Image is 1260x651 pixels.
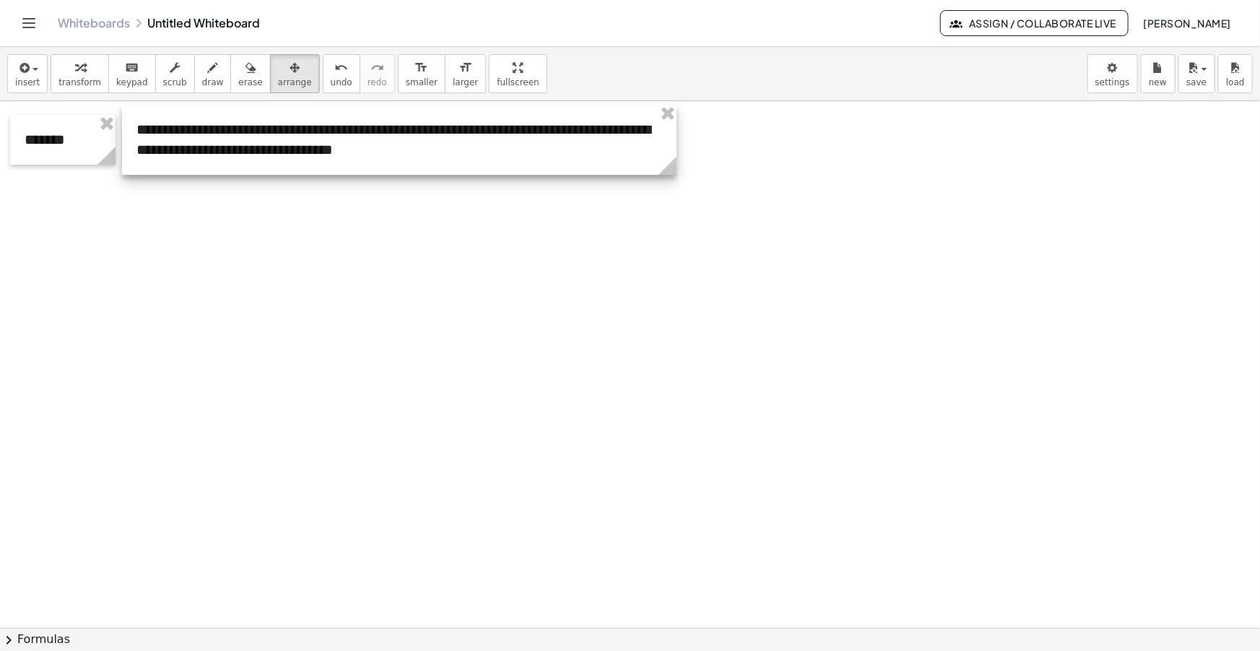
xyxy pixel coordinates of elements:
span: transform [58,77,101,87]
button: insert [7,54,48,93]
span: fullscreen [497,77,539,87]
span: [PERSON_NAME] [1143,17,1231,30]
span: arrange [278,77,312,87]
button: settings [1087,54,1138,93]
button: redoredo [360,54,395,93]
button: transform [51,54,109,93]
span: save [1186,77,1207,87]
span: redo [368,77,387,87]
button: format_sizesmaller [398,54,446,93]
span: scrub [163,77,187,87]
button: format_sizelarger [445,54,486,93]
button: undoundo [323,54,360,93]
a: Whiteboards [58,16,130,30]
span: load [1226,77,1245,87]
span: draw [202,77,224,87]
button: new [1141,54,1176,93]
span: undo [331,77,352,87]
button: [PERSON_NAME] [1131,10,1243,36]
span: smaller [406,77,438,87]
button: arrange [270,54,320,93]
span: keypad [116,77,148,87]
button: keyboardkeypad [108,54,156,93]
span: larger [453,77,478,87]
button: scrub [155,54,195,93]
span: new [1149,77,1167,87]
button: load [1218,54,1253,93]
i: keyboard [125,59,139,77]
button: Assign / Collaborate Live [940,10,1129,36]
i: format_size [414,59,428,77]
span: erase [238,77,262,87]
button: fullscreen [489,54,547,93]
span: insert [15,77,40,87]
button: Toggle navigation [17,12,40,35]
i: undo [334,59,348,77]
button: erase [230,54,270,93]
i: redo [370,59,384,77]
button: draw [194,54,232,93]
span: settings [1095,77,1130,87]
button: save [1178,54,1215,93]
i: format_size [459,59,472,77]
span: Assign / Collaborate Live [952,17,1116,30]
